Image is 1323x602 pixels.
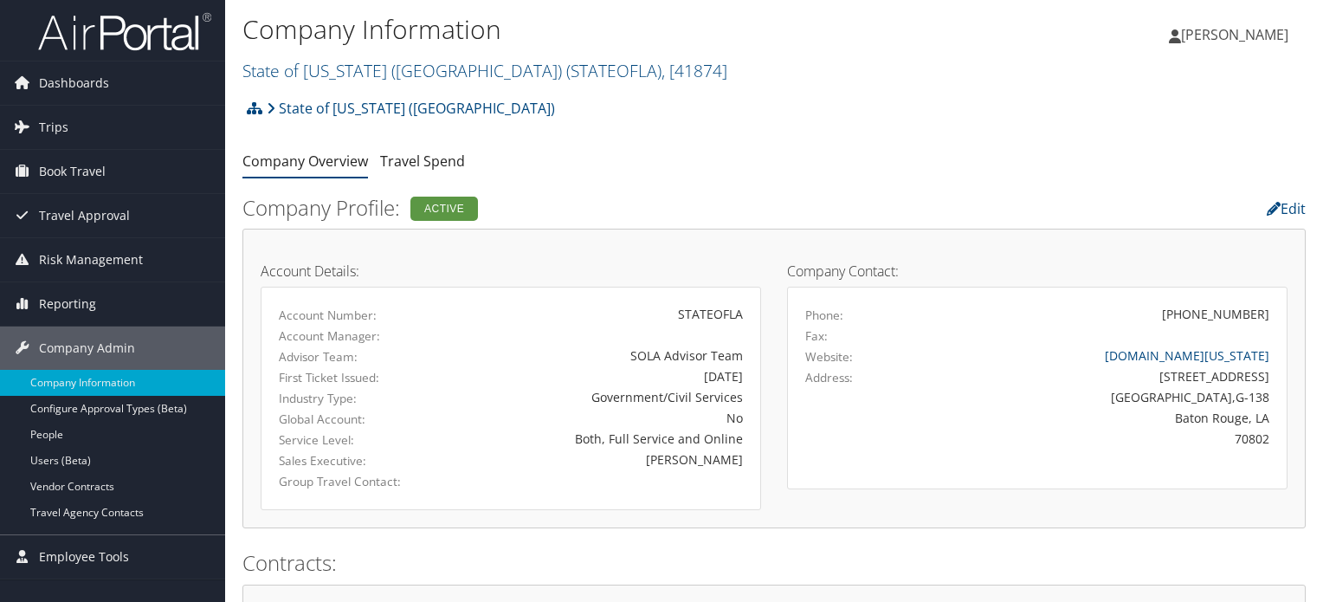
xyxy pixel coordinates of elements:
div: [GEOGRAPHIC_DATA],G-138 [928,388,1270,406]
h1: Company Information [242,11,952,48]
label: Advisor Team: [279,348,416,366]
div: Both, Full Service and Online [442,430,743,448]
a: State of [US_STATE] ([GEOGRAPHIC_DATA]) [267,91,555,126]
label: First Ticket Issued: [279,369,416,386]
h4: Account Details: [261,264,761,278]
label: Account Manager: [279,327,416,345]
div: Baton Rouge, LA [928,409,1270,427]
label: Fax: [805,327,828,345]
div: 70802 [928,430,1270,448]
span: Company Admin [39,327,135,370]
img: airportal-logo.png [38,11,211,52]
label: Website: [805,348,853,366]
span: Dashboards [39,61,109,105]
span: Travel Approval [39,194,130,237]
a: [DOMAIN_NAME][US_STATE] [1105,347,1269,364]
h2: Company Profile: [242,193,943,223]
span: Book Travel [39,150,106,193]
label: Account Number: [279,307,416,324]
a: Company Overview [242,152,368,171]
h2: Contracts: [242,548,1306,578]
div: SOLA Advisor Team [442,346,743,365]
span: , [ 41874 ] [661,59,727,82]
div: Active [410,197,478,221]
div: [STREET_ADDRESS] [928,367,1270,385]
label: Group Travel Contact: [279,473,416,490]
a: Travel Spend [380,152,465,171]
div: STATEOFLA [442,305,743,323]
label: Service Level: [279,431,416,449]
div: No [442,409,743,427]
a: State of [US_STATE] ([GEOGRAPHIC_DATA]) [242,59,727,82]
label: Industry Type: [279,390,416,407]
span: Employee Tools [39,535,129,579]
div: Government/Civil Services [442,388,743,406]
h4: Company Contact: [787,264,1288,278]
div: [DATE] [442,367,743,385]
div: [PHONE_NUMBER] [1162,305,1269,323]
span: ( STATEOFLA ) [566,59,661,82]
label: Global Account: [279,411,416,428]
div: [PERSON_NAME] [442,450,743,469]
span: Trips [39,106,68,149]
a: Edit [1267,199,1306,218]
span: [PERSON_NAME] [1181,25,1288,44]
span: Risk Management [39,238,143,282]
a: [PERSON_NAME] [1169,9,1306,61]
label: Address: [805,369,853,386]
label: Phone: [805,307,843,324]
label: Sales Executive: [279,452,416,469]
span: Reporting [39,282,96,326]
